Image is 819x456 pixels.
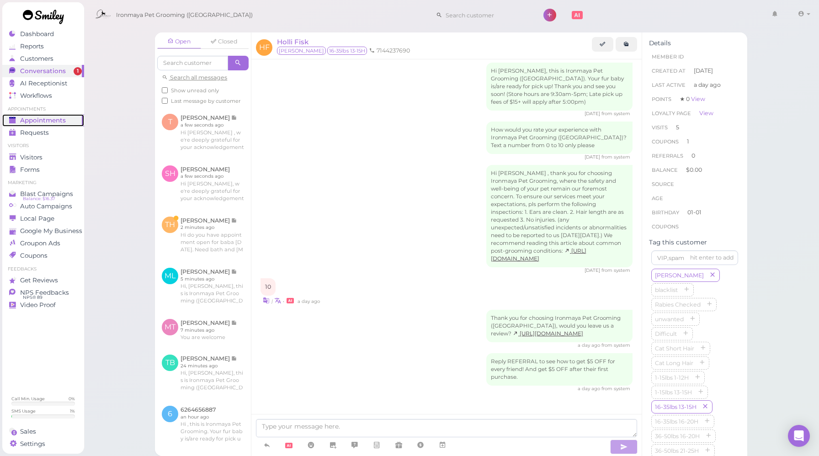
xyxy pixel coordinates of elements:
span: from system [601,342,630,348]
span: Cat Short Hair [653,345,696,352]
a: Google My Business [2,225,84,237]
span: 16-35lbs 13-15H [653,403,698,410]
span: 09/01/2025 12:55pm [298,298,320,304]
a: Dashboard [2,28,84,40]
div: Reply REFERRAL to see how to get $5 OFF for every friend! And get $5 OFF after their first purchase. [486,353,633,386]
span: Last Active [652,82,686,88]
span: 08/29/2025 12:07pm [585,111,601,117]
span: age [652,195,663,201]
span: Google My Business [20,227,82,235]
a: Blast Campaigns Balance: $16.37 [2,188,84,200]
span: Get Reviews [20,276,58,284]
span: Rabies Checked [653,301,702,308]
span: blacklist [653,286,680,293]
span: 09/01/2025 12:55pm [578,342,601,348]
span: ★ 0 [680,95,705,102]
input: Show unread only [162,87,168,93]
span: 16-35lbs 13-15H [327,47,367,55]
span: Created At [652,68,686,74]
li: 5 [649,120,740,135]
div: hit enter to add [690,254,734,262]
span: Member ID [652,53,684,60]
div: How would you rate your experience with Ironmaya Pet Grooming ([GEOGRAPHIC_DATA])? Text a number ... [486,122,633,154]
a: Requests [2,127,84,139]
a: [URL][DOMAIN_NAME] [491,248,586,262]
div: Open Intercom Messenger [788,425,810,447]
a: View [691,95,705,102]
span: 1-15lbs 1-12H [653,374,691,381]
div: Details [649,39,740,47]
li: Marketing [2,180,84,186]
div: 10 [261,278,276,296]
span: from system [601,386,630,392]
span: 1 [74,67,82,75]
span: 09/01/2025 03:56pm [578,386,601,392]
span: Dashboard [20,30,54,38]
a: Open [157,35,201,49]
span: from system [601,267,630,273]
span: Holli Fisk [277,37,308,46]
span: Workflows [20,92,52,100]
span: Coupons [652,223,679,230]
a: Settings [2,438,84,450]
div: Thank you for choosing Ironmaya Pet Grooming ([GEOGRAPHIC_DATA]), would you leave us a review? [486,310,633,342]
span: Visits [652,124,668,131]
a: AI Receptionist [2,77,84,90]
span: Requests [20,129,49,137]
span: Visitors [20,154,43,161]
div: Hi [PERSON_NAME], this is Ironmaya Pet Grooming ([GEOGRAPHIC_DATA]). Your fur baby is/are ready f... [486,63,633,111]
span: Cat Long Hair [653,360,695,366]
li: 0 [649,148,740,163]
a: [URL][DOMAIN_NAME] [513,330,583,337]
span: HF [256,39,272,56]
span: 16-35lbs 16-20H [653,418,700,425]
span: from system [601,111,630,117]
a: Search all messages [162,74,227,81]
input: Last message by customer [162,98,168,104]
li: Appointments [2,106,84,112]
span: Appointments [20,117,66,124]
span: Conversations [20,67,66,75]
a: Conversations 1 [2,65,84,77]
a: Local Page [2,212,84,225]
span: AI Receptionist [20,80,67,87]
a: Forms [2,164,84,176]
a: Coupons [2,249,84,262]
span: Balance: $16.37 [23,195,55,202]
a: Closed [202,35,246,48]
span: Local Page [20,215,54,223]
div: Hi [PERSON_NAME] , thank you for choosing Ironmaya Pet Grooming, where the safety and well-being ... [486,165,633,267]
a: Workflows [2,90,84,102]
i: | [271,298,273,304]
div: SMS Usage [11,408,36,414]
span: 1-15lbs 13-15H [653,389,694,396]
span: Blast Campaigns [20,190,73,198]
div: Tag this customer [649,239,740,246]
span: Source [652,181,674,187]
span: Ironmaya Pet Grooming ([GEOGRAPHIC_DATA]) [116,2,253,28]
span: 08/29/2025 02:51pm [585,154,601,160]
span: Birthday [652,209,679,216]
a: NPS Feedbacks NPS® 89 [2,286,84,299]
input: Search customer [442,8,531,22]
li: 1 [649,134,740,149]
span: $0.00 [686,166,702,173]
span: Forms [20,166,40,174]
span: Balance [652,167,679,173]
span: Referrals [652,153,683,159]
span: Loyalty page [652,110,691,117]
div: • [261,296,633,305]
span: 36-50lbs 16-20H [653,433,702,440]
span: [PERSON_NAME] [277,47,326,55]
span: Reports [20,42,44,50]
span: Settings [20,440,45,448]
span: Last message by customer [171,98,241,104]
span: unwanted [653,316,686,323]
span: Video Proof [20,301,56,309]
a: Get Reviews [2,274,84,286]
a: Video Proof [2,299,84,311]
span: Show unread only [171,87,219,94]
span: Points [652,96,671,102]
input: VIP,spam [651,250,738,265]
input: Search customer [157,56,228,70]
